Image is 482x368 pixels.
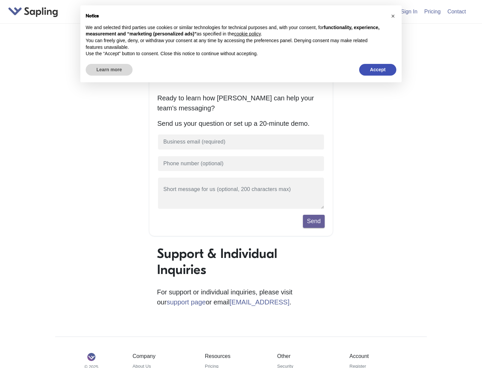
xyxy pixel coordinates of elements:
a: Contact [445,6,469,17]
img: Sapling Logo [87,353,95,361]
p: We and selected third parties use cookies or similar technologies for technical purposes and, wit... [86,24,386,37]
span: × [391,12,395,20]
h5: Account [349,353,412,359]
button: Accept [359,64,396,76]
h5: Resources [205,353,267,359]
p: For support or individual inquiries, please visit our or email . [157,287,325,307]
p: You can freely give, deny, or withdraw your consent at any time by accessing the preferences pane... [86,37,386,51]
button: Learn more [86,64,133,76]
a: support page [167,298,206,306]
p: Ready to learn how [PERSON_NAME] can help your team's messaging? [157,93,325,113]
input: Business email (required) [157,134,325,150]
input: Phone number (optional) [157,156,325,172]
a: [EMAIL_ADDRESS] [230,298,290,306]
h5: Company [133,353,195,359]
a: Pricing [422,6,444,17]
p: Use the “Accept” button to consent. Close this notice to continue without accepting. [86,51,386,57]
button: Send [303,215,325,227]
h5: Other [277,353,339,359]
a: Sign In [398,6,420,17]
h2: Notice [86,13,386,19]
a: cookie policy [234,31,261,36]
p: Send us your question or set up a 20-minute demo. [157,118,325,128]
h1: Support & Individual Inquiries [157,246,325,278]
button: Close this notice [388,11,398,21]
